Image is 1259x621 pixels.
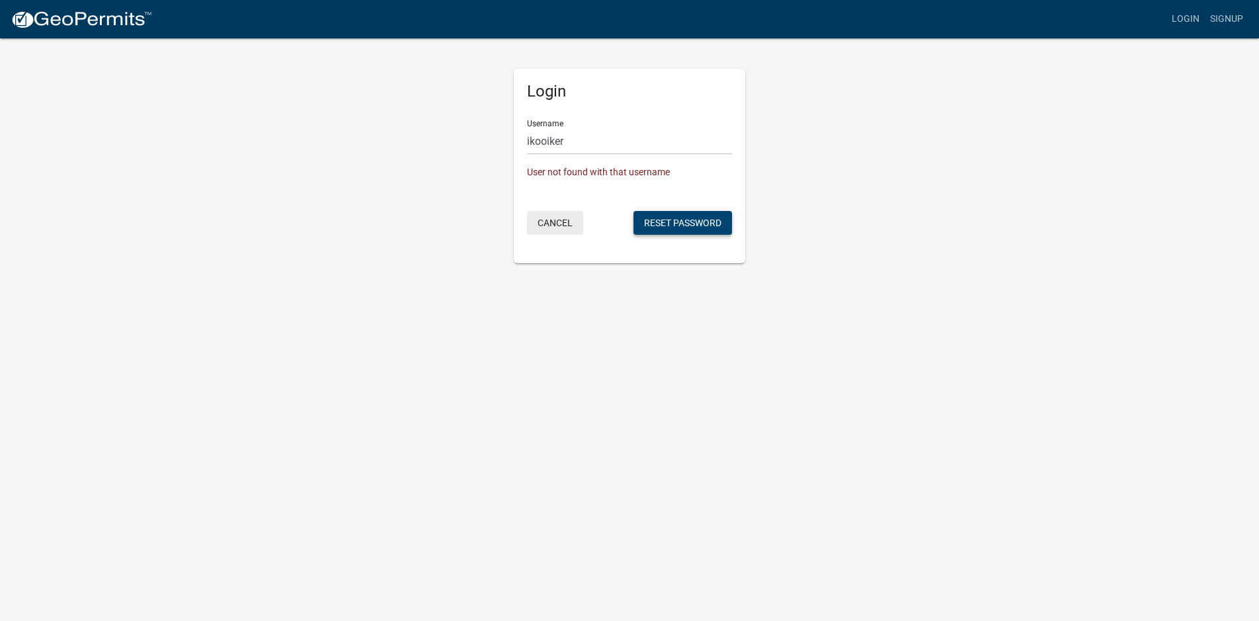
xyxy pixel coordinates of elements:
[527,165,732,179] div: User not found with that username
[633,211,732,235] button: Reset Password
[1205,7,1248,32] a: Signup
[527,82,732,101] h5: Login
[527,211,583,235] button: Cancel
[1166,7,1205,32] a: Login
